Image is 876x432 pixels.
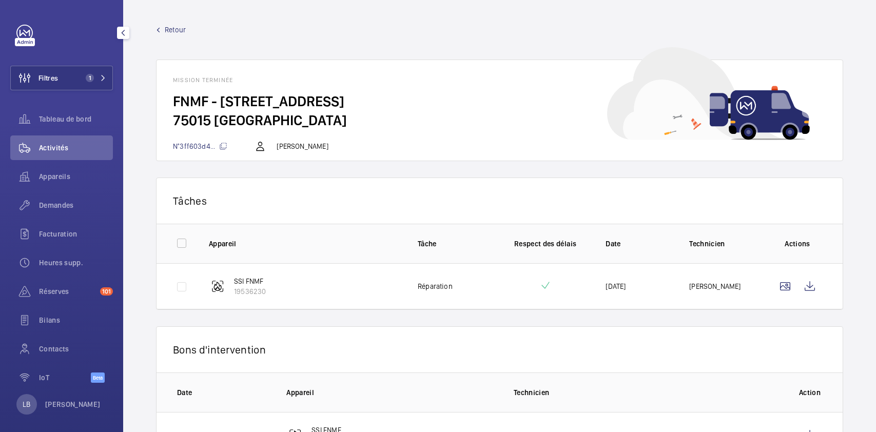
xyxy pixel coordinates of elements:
[165,25,186,35] span: Retour
[606,239,673,249] p: Date
[39,200,113,210] span: Demandes
[39,143,113,153] span: Activités
[39,344,113,354] span: Contacts
[514,387,781,398] p: Technicien
[10,66,113,90] button: Filtres1
[277,141,328,151] p: [PERSON_NAME]
[689,281,741,291] p: [PERSON_NAME]
[38,73,58,83] span: Filtres
[173,194,826,207] p: Tâches
[286,387,497,398] p: Appareil
[173,343,826,356] p: Bons d'intervention
[23,399,30,409] p: LB
[173,142,227,150] span: N°3ff603d4...
[234,286,266,297] p: 19536230
[418,239,485,249] p: Tâche
[177,387,270,398] p: Date
[91,372,105,383] span: Beta
[209,239,401,249] p: Appareil
[39,315,113,325] span: Bilans
[39,114,113,124] span: Tableau de bord
[39,286,96,297] span: Réserves
[234,276,266,286] p: SSI FNMF
[100,287,113,296] span: 101
[39,229,113,239] span: Facturation
[607,47,810,140] img: car delivery
[418,281,453,291] p: Réparation
[689,239,756,249] p: Technicien
[173,76,826,84] h1: Mission terminée
[173,92,826,111] h2: FNMF - [STREET_ADDRESS]
[39,258,113,268] span: Heures supp.
[86,74,94,82] span: 1
[39,171,113,182] span: Appareils
[173,111,826,130] h2: 75015 [GEOGRAPHIC_DATA]
[45,399,101,409] p: [PERSON_NAME]
[773,239,822,249] p: Actions
[211,280,224,292] img: fire_alarm.svg
[39,372,91,383] span: IoT
[606,281,626,291] p: [DATE]
[501,239,590,249] p: Respect des délais
[797,387,822,398] p: Action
